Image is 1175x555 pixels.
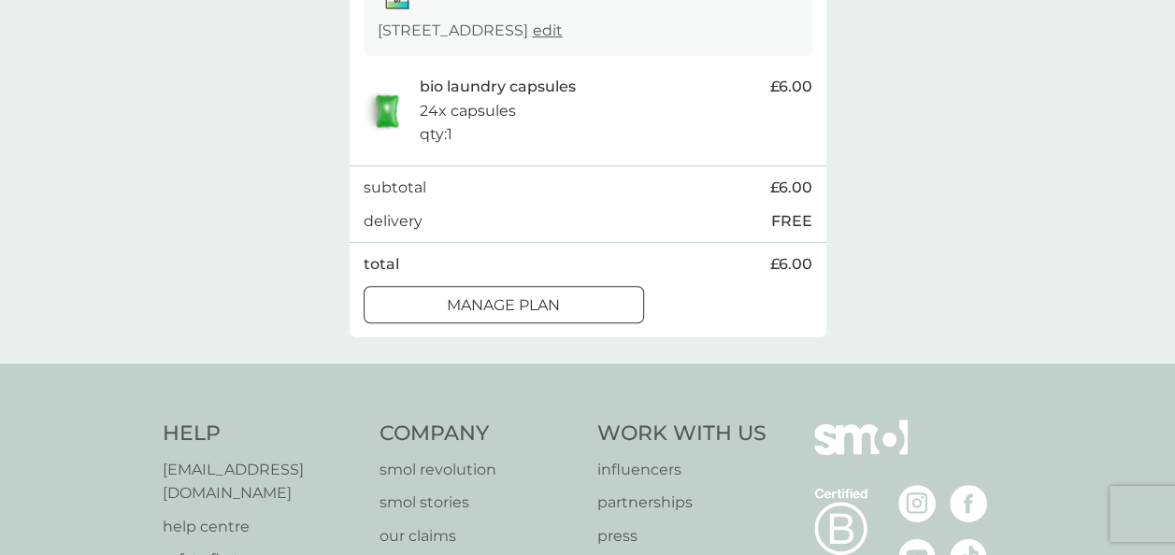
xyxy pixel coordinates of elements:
img: visit the smol Facebook page [950,485,987,522]
a: smol stories [380,491,579,515]
h4: Company [380,420,579,448]
p: total [364,252,399,277]
a: partnerships [597,491,767,515]
a: edit [533,21,563,39]
p: bio laundry capsules [420,75,576,99]
a: smol revolution [380,458,579,482]
h4: Work With Us [597,420,767,448]
span: £6.00 [770,252,812,277]
button: Manage plan [364,286,644,323]
span: £6.00 [770,75,812,99]
a: influencers [597,458,767,482]
p: Manage plan [447,293,560,318]
a: help centre [163,515,362,539]
p: delivery [364,209,423,234]
p: [STREET_ADDRESS] [378,19,563,43]
p: FREE [771,209,812,234]
a: press [597,524,767,548]
p: qty : 1 [420,122,452,147]
span: £6.00 [770,176,812,200]
p: subtotal [364,176,426,200]
p: 24x capsules [420,99,516,123]
img: smol [814,420,908,483]
img: visit the smol Instagram page [898,485,936,522]
h4: Help [163,420,362,448]
a: our claims [380,524,579,548]
a: [EMAIL_ADDRESS][DOMAIN_NAME] [163,458,362,505]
